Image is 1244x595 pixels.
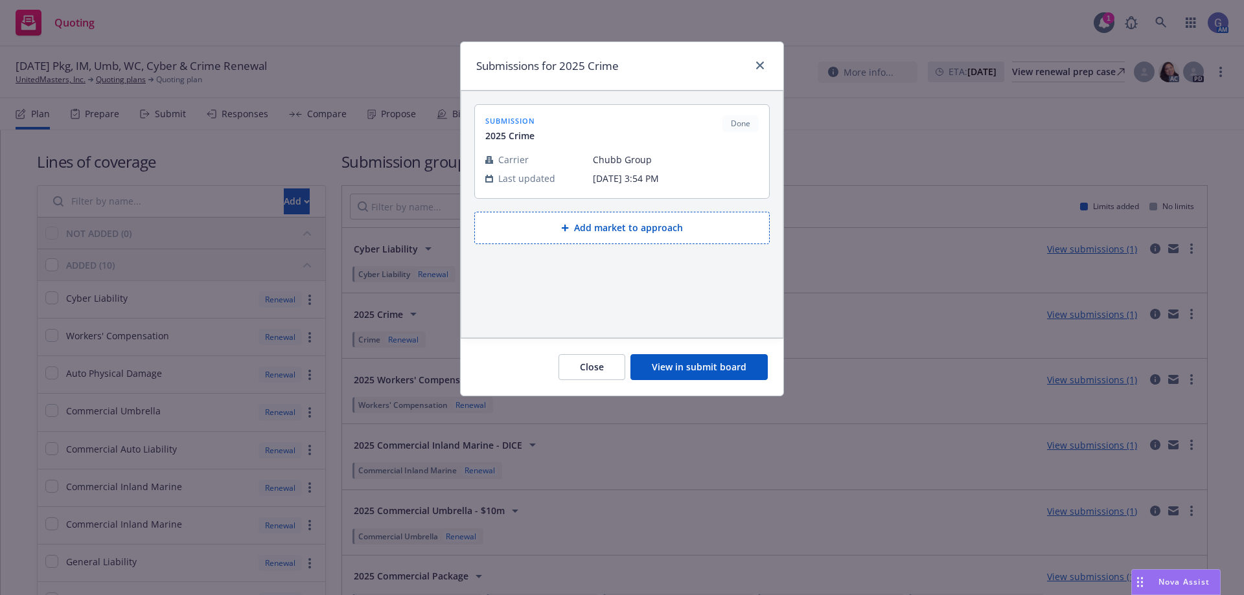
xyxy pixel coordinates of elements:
button: View in submit board [630,354,768,380]
button: Close [559,354,625,380]
span: Chubb Group [593,153,759,166]
span: submission [485,115,535,126]
a: close [752,58,768,73]
span: Done [728,118,754,129]
button: Nova Assist [1131,569,1221,595]
span: Nova Assist [1158,576,1210,587]
span: [DATE] 3:54 PM [593,172,759,185]
button: Add market to approach [474,212,770,244]
span: Carrier [498,153,529,166]
span: Last updated [498,172,555,185]
span: 2025 Crime [485,129,535,142]
h1: Submissions for 2025 Crime [476,58,619,74]
div: Drag to move [1132,570,1148,594]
